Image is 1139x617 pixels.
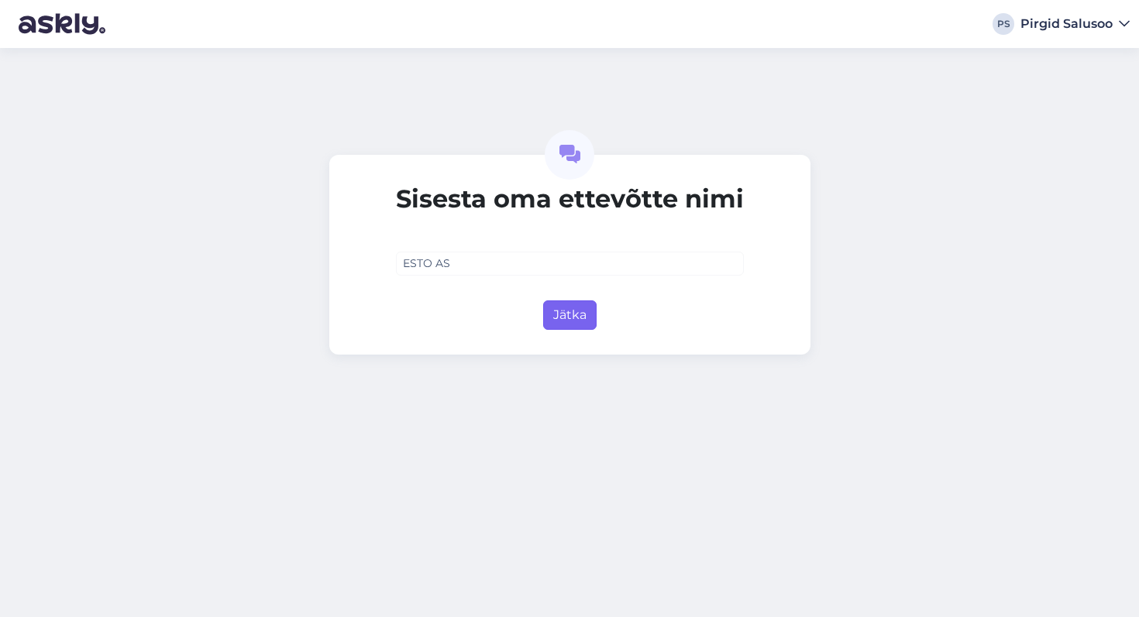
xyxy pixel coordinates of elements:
[543,300,597,330] button: Jätka
[1020,18,1113,30] div: Pirgid Salusoo
[396,252,744,276] input: ABC Corporation
[396,184,744,214] h2: Sisesta oma ettevõtte nimi
[993,13,1014,35] div: PS
[1020,18,1130,30] a: Pirgid Salusoo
